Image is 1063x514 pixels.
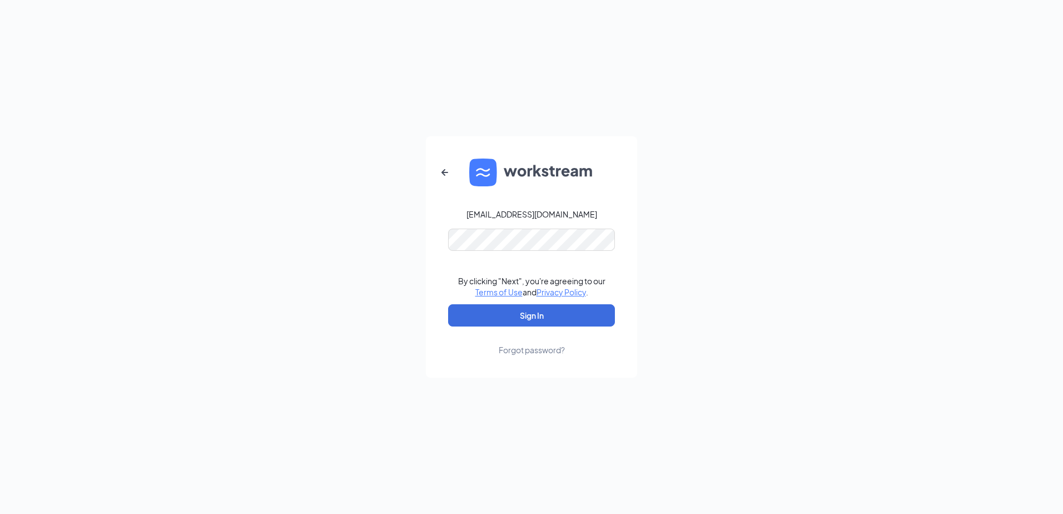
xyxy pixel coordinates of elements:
[499,344,565,355] div: Forgot password?
[466,209,597,220] div: [EMAIL_ADDRESS][DOMAIN_NAME]
[458,275,605,298] div: By clicking "Next", you're agreeing to our and .
[475,287,523,297] a: Terms of Use
[438,166,451,179] svg: ArrowLeftNew
[448,304,615,327] button: Sign In
[431,159,458,186] button: ArrowLeftNew
[537,287,586,297] a: Privacy Policy
[499,327,565,355] a: Forgot password?
[469,159,594,186] img: WS logo and Workstream text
